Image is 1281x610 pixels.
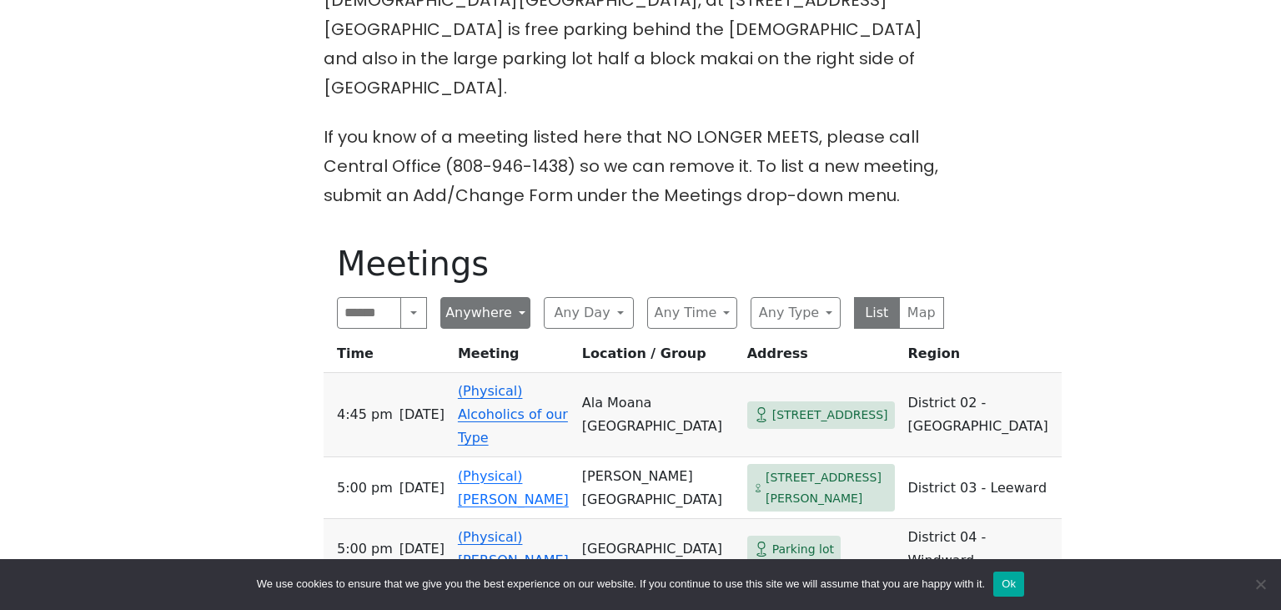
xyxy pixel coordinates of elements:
[399,403,445,426] span: [DATE]
[772,539,834,560] span: Parking lot
[854,297,900,329] button: List
[751,297,841,329] button: Any Type
[902,373,1062,457] td: District 02 - [GEOGRAPHIC_DATA]
[399,476,445,500] span: [DATE]
[544,297,634,329] button: Any Day
[575,457,741,519] td: [PERSON_NAME][GEOGRAPHIC_DATA]
[458,529,569,568] a: (Physical) [PERSON_NAME]
[1252,576,1268,592] span: No
[766,467,888,508] span: [STREET_ADDRESS][PERSON_NAME]
[458,468,569,507] a: (Physical) [PERSON_NAME]
[399,537,445,561] span: [DATE]
[902,457,1062,519] td: District 03 - Leeward
[741,342,902,373] th: Address
[899,297,945,329] button: Map
[902,342,1062,373] th: Region
[440,297,530,329] button: Anywhere
[575,373,741,457] td: Ala Moana [GEOGRAPHIC_DATA]
[575,519,741,580] td: [GEOGRAPHIC_DATA]
[575,342,741,373] th: Location / Group
[647,297,737,329] button: Any Time
[337,244,944,284] h1: Meetings
[337,297,401,329] input: Search
[458,383,568,446] a: (Physical) Alcoholics of our Type
[324,342,451,373] th: Time
[257,576,985,592] span: We use cookies to ensure that we give you the best experience on our website. If you continue to ...
[337,476,393,500] span: 5:00 PM
[324,123,957,210] p: If you know of a meeting listed here that NO LONGER MEETS, please call Central Office (808-946-14...
[902,519,1062,580] td: District 04 - Windward
[337,403,393,426] span: 4:45 PM
[772,405,888,426] span: [STREET_ADDRESS]
[993,572,1024,597] button: Ok
[400,297,427,329] button: Search
[451,342,575,373] th: Meeting
[337,537,393,561] span: 5:00 PM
